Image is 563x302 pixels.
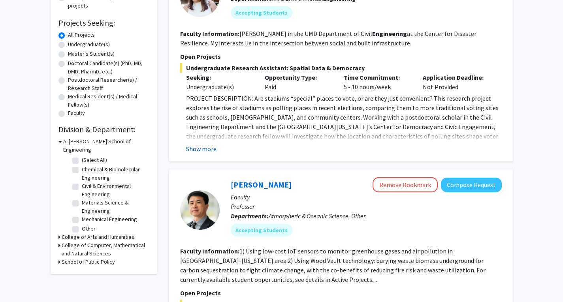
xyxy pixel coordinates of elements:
p: PROJECT DESCRIPTION: Are stadiums “special” places to vote, or are they just convenient? This res... [186,94,502,169]
label: Mechanical Engineering [82,215,137,223]
label: Civil & Environmental Engineering [82,182,147,199]
div: Not Provided [417,73,496,92]
mat-chip: Accepting Students [231,6,292,19]
a: [PERSON_NAME] [231,180,292,189]
label: (Select All) [82,156,107,164]
h3: College of Arts and Humanities [62,233,134,241]
label: All Projects [68,31,95,39]
label: Other [82,225,96,233]
label: Chemical & Biomolecular Engineering [82,165,147,182]
b: Engineering [372,30,407,38]
p: Time Commitment: [344,73,411,82]
p: Open Projects [180,288,502,298]
p: Open Projects [180,52,502,61]
p: Application Deadline: [423,73,490,82]
label: Medical Resident(s) / Medical Fellow(s) [68,92,149,109]
mat-chip: Accepting Students [231,224,292,236]
p: Opportunity Type: [265,73,332,82]
div: Paid [259,73,338,92]
b: Departments: [231,212,269,220]
b: Faculty Information: [180,30,239,38]
h3: A. [PERSON_NAME] School of Engineering [63,137,149,154]
div: 5 - 10 hours/week [338,73,417,92]
label: Undergraduate(s) [68,40,110,49]
h3: School of Public Policy [62,258,115,266]
label: Postdoctoral Researcher(s) / Research Staff [68,76,149,92]
label: Doctoral Candidate(s) (PhD, MD, DMD, PharmD, etc.) [68,59,149,76]
button: Compose Request to Ning Zeng [441,178,502,192]
button: Show more [186,144,217,154]
div: Undergraduate(s) [186,82,253,92]
label: Faculty [68,109,85,117]
h3: College of Computer, Mathematical and Natural Sciences [62,241,149,258]
span: Undergraduate Research Assistant: Spatial Data & Democracy [180,63,502,73]
b: Faculty Information: [180,247,239,255]
label: Master's Student(s) [68,50,115,58]
button: Remove Bookmark [373,177,438,192]
iframe: Chat [6,266,34,296]
p: Professor [231,202,502,211]
span: Atmospheric & Oceanic Science, Other [269,212,365,220]
p: Seeking: [186,73,253,82]
p: Faculty [231,192,502,202]
fg-read-more: 1) Using low-cost IoT sensors to monitor greenhouse gases and air pollution in [GEOGRAPHIC_DATA]-... [180,247,486,283]
fg-read-more: [PERSON_NAME] in the UMD Department of Civil at the Center for Disaster Resilience. My interests ... [180,30,476,47]
h2: Division & Department: [58,125,149,134]
label: Materials Science & Engineering [82,199,147,215]
h2: Projects Seeking: [58,18,149,28]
